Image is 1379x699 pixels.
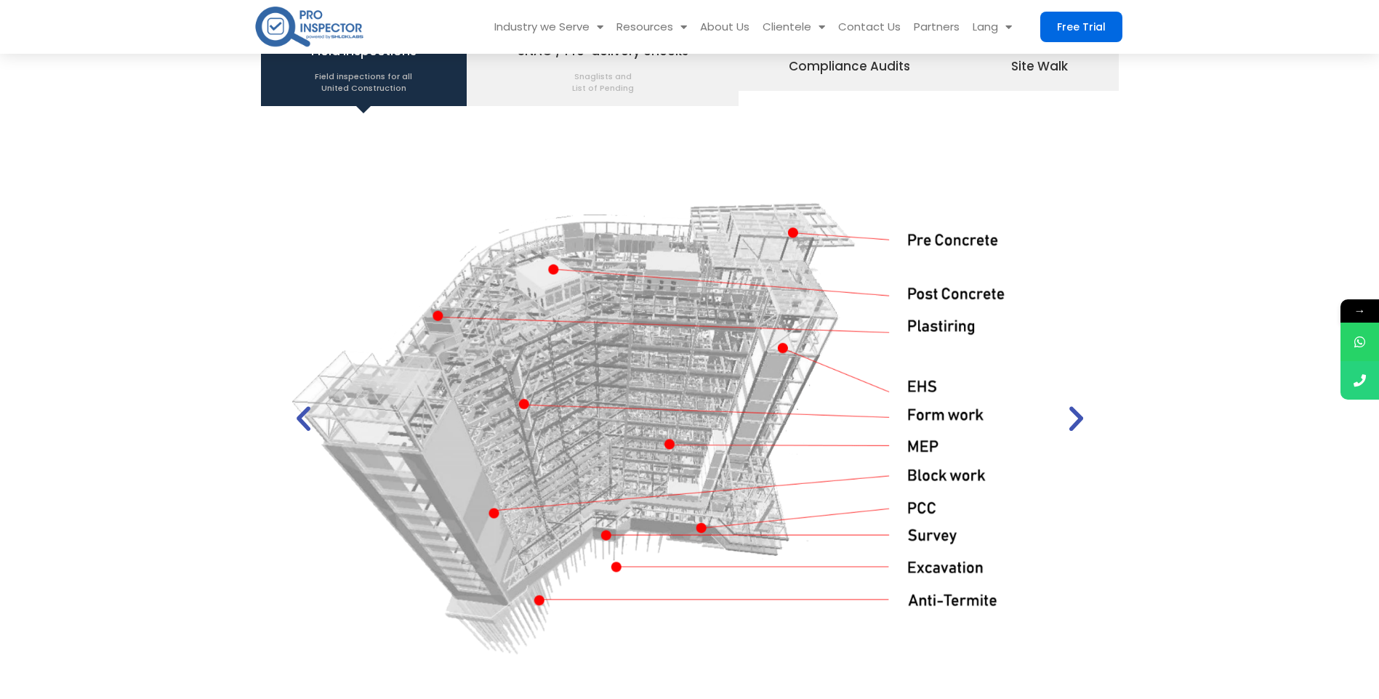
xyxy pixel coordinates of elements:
[1340,299,1379,323] span: →
[1060,402,1093,435] div: Next slide
[1011,54,1068,78] span: Site Walk
[1040,12,1122,42] a: Free Trial
[1057,22,1106,32] span: Free Trial
[789,54,910,78] span: Compliance Audits
[287,402,320,435] div: Previous slide
[518,63,688,94] span: Snaglists and List of Pending
[311,39,417,94] span: Field Inspections
[254,4,365,49] img: pro-inspector-logo
[518,39,688,94] span: SNAG / Pre-delivery checks
[311,63,417,94] span: Field inspections for all United Construction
